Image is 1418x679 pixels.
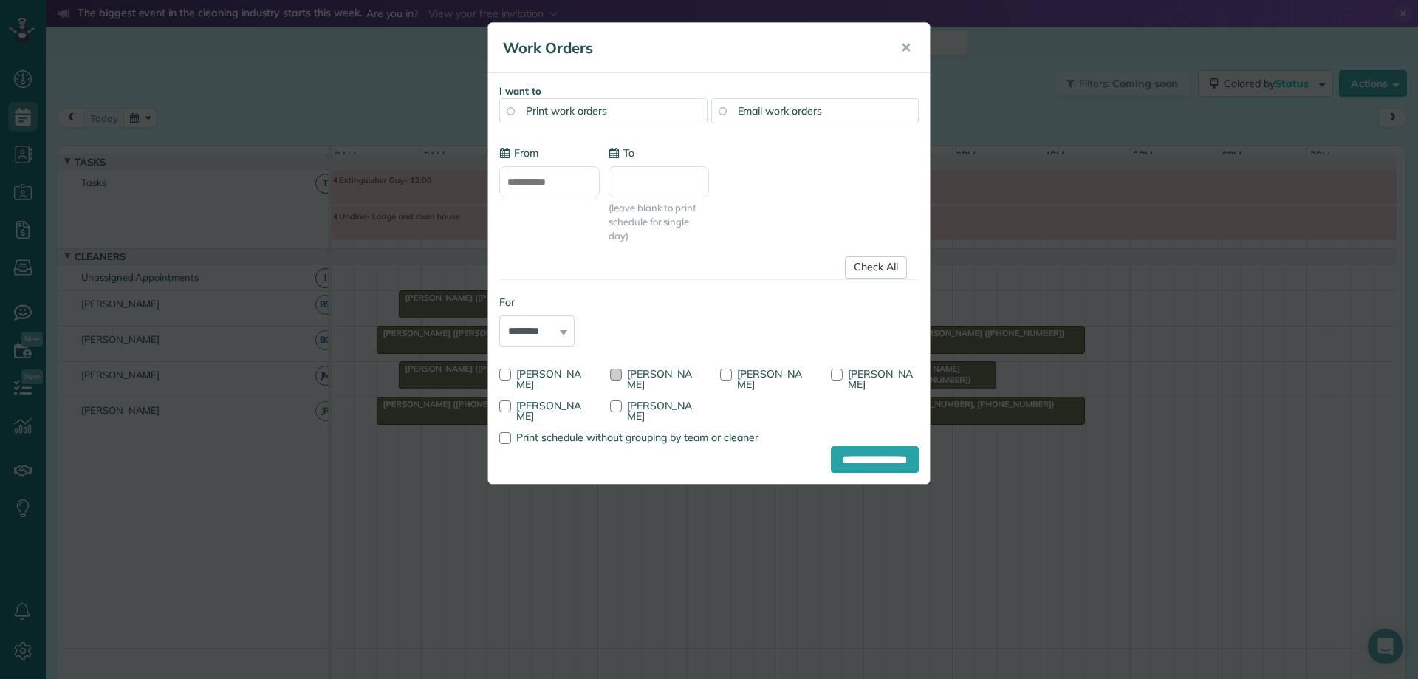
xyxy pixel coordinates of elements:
[627,367,692,391] span: [PERSON_NAME]
[499,295,575,310] label: For
[627,399,692,423] span: [PERSON_NAME]
[516,367,581,391] span: [PERSON_NAME]
[719,107,726,115] input: Email work orders
[845,256,907,279] a: Check All
[738,104,822,117] span: Email work orders
[516,431,758,444] span: Print schedule without grouping by team or cleaner
[499,85,541,97] strong: I want to
[609,146,634,160] label: To
[507,107,514,115] input: Print work orders
[737,367,802,391] span: [PERSON_NAME]
[503,38,880,58] h5: Work Orders
[900,39,911,56] span: ✕
[516,399,581,423] span: [PERSON_NAME]
[848,367,913,391] span: [PERSON_NAME]
[499,146,538,160] label: From
[609,201,709,243] span: (leave blank to print schedule for single day)
[526,104,607,117] span: Print work orders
